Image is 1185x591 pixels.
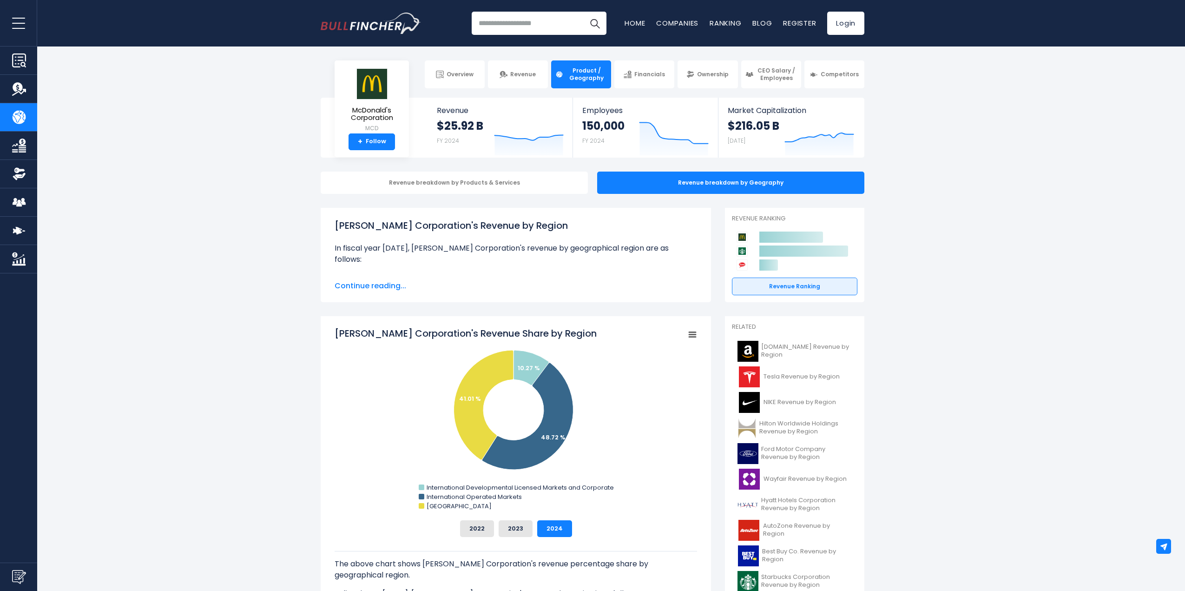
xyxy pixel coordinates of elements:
[460,520,494,537] button: 2022
[732,492,857,518] a: Hyatt Hotels Corporation Revenue by Region
[737,341,758,362] img: AMZN logo
[625,18,645,28] a: Home
[335,327,697,513] svg: McDonald's Corporation's Revenue Share by Region
[761,573,852,589] span: Starbucks Corporation Revenue by Region
[732,390,857,415] a: NIKE Revenue by Region
[821,71,859,78] span: Competitors
[756,67,797,81] span: CEO Salary / Employees
[697,71,729,78] span: Ownership
[732,339,857,364] a: [DOMAIN_NAME] Revenue by Region
[335,219,697,232] h1: [PERSON_NAME] Corporation's Revenue by Region
[728,137,745,145] small: [DATE]
[321,13,421,34] img: Bullfincher logo
[518,364,540,372] text: 10.27 %
[737,392,761,413] img: NKE logo
[459,394,481,403] text: 41.01 %
[827,12,864,35] a: Login
[597,172,864,194] div: Revenue breakdown by Geography
[344,272,583,283] b: International Developmental Licensed Markets and Corporate:
[804,60,864,88] a: Competitors
[342,68,402,133] a: McDonald's Corporation MCD
[551,60,611,88] a: Product / Geography
[573,98,718,158] a: Employees 150,000 FY 2024
[737,246,748,257] img: Starbucks Corporation competitors logo
[732,466,857,492] a: Wayfair Revenue by Region
[762,548,852,564] span: Best Buy Co. Revenue by Region
[614,60,674,88] a: Financials
[427,502,492,511] text: [GEOGRAPHIC_DATA]
[737,443,758,464] img: F logo
[737,366,761,387] img: TSLA logo
[710,18,741,28] a: Ranking
[678,60,737,88] a: Ownership
[437,137,459,145] small: FY 2024
[656,18,698,28] a: Companies
[737,469,761,490] img: W logo
[764,475,847,483] span: Wayfair Revenue by Region
[764,398,836,406] span: NIKE Revenue by Region
[427,492,522,501] text: International Operated Markets
[732,215,857,223] p: Revenue Ranking
[737,418,757,438] img: HLT logo
[541,433,566,442] text: 48.72 %
[437,119,483,133] strong: $25.92 B
[761,497,852,512] span: Hyatt Hotels Corporation Revenue by Region
[499,520,533,537] button: 2023
[335,272,697,284] li: $2.66 B
[566,67,607,81] span: Product / Geography
[737,494,758,515] img: H logo
[728,106,854,115] span: Market Capitalization
[732,323,857,331] p: Related
[737,520,760,541] img: AZO logo
[335,243,697,265] p: In fiscal year [DATE], [PERSON_NAME] Corporation's revenue by geographical region are as follows:
[321,13,421,34] a: Go to homepage
[761,445,852,461] span: Ford Motor Company Revenue by Region
[737,545,759,566] img: BBY logo
[425,60,485,88] a: Overview
[732,441,857,466] a: Ford Motor Company Revenue by Region
[583,12,606,35] button: Search
[732,415,857,441] a: Hilton Worldwide Holdings Revenue by Region
[349,133,395,150] a: +Follow
[732,518,857,543] a: AutoZone Revenue by Region
[437,106,564,115] span: Revenue
[510,71,536,78] span: Revenue
[582,106,708,115] span: Employees
[488,60,548,88] a: Revenue
[718,98,863,158] a: Market Capitalization $216.05 B [DATE]
[335,280,697,292] span: Continue reading...
[783,18,816,28] a: Register
[427,483,614,492] text: International Developmental Licensed Markets and Corporate
[634,71,665,78] span: Financials
[12,167,26,181] img: Ownership
[732,278,857,295] a: Revenue Ranking
[582,137,605,145] small: FY 2024
[764,373,840,381] span: Tesla Revenue by Region
[763,522,852,538] span: AutoZone Revenue by Region
[335,327,597,340] tspan: [PERSON_NAME] Corporation's Revenue Share by Region
[761,343,852,359] span: [DOMAIN_NAME] Revenue by Region
[342,124,402,133] small: MCD
[741,60,801,88] a: CEO Salary / Employees
[335,558,697,581] p: The above chart shows [PERSON_NAME] Corporation's revenue percentage share by geographical region.
[447,71,474,78] span: Overview
[428,98,573,158] a: Revenue $25.92 B FY 2024
[358,138,362,146] strong: +
[728,119,779,133] strong: $216.05 B
[737,232,748,243] img: McDonald's Corporation competitors logo
[732,364,857,390] a: Tesla Revenue by Region
[752,18,772,28] a: Blog
[759,420,852,436] span: Hilton Worldwide Holdings Revenue by Region
[732,543,857,569] a: Best Buy Co. Revenue by Region
[342,106,402,122] span: McDonald's Corporation
[582,119,625,133] strong: 150,000
[321,172,588,194] div: Revenue breakdown by Products & Services
[537,520,572,537] button: 2024
[737,259,748,271] img: Yum! Brands competitors logo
